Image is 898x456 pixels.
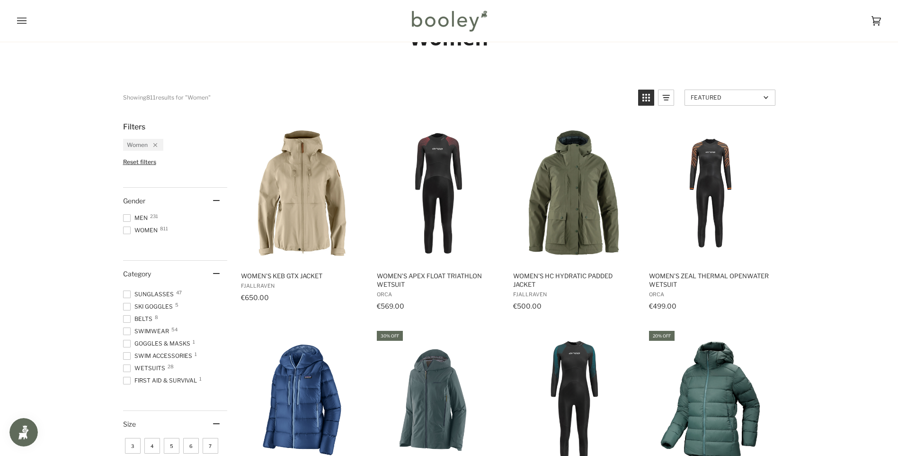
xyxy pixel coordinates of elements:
[127,141,148,148] span: Women
[648,130,773,256] img: Orca Women's Zeal Thermal Openwater Wetsuit Black - Booley Galway
[377,331,403,341] div: 30% off
[164,438,179,454] span: Size: 5
[123,90,211,106] div: Showing results for "Women"
[123,364,168,373] span: Wetsuits
[649,291,772,298] span: Orca
[513,302,542,310] span: €500.00
[148,141,157,148] div: Remove filter: Women
[123,158,227,165] li: Reset filters
[176,290,182,295] span: 47
[183,438,199,454] span: Size: 6
[175,302,178,307] span: 5
[513,272,636,289] span: Women's HC Hydratic Padded Jacket
[168,364,174,369] span: 28
[658,90,674,106] a: View list mode
[123,158,156,165] span: Reset filters
[408,7,490,35] img: Booley
[123,327,172,336] span: Swimwear
[513,291,636,298] span: Fjallraven
[691,94,760,101] span: Featured
[123,302,176,311] span: Ski Goggles
[203,438,218,454] span: Size: 7
[685,90,775,106] a: Sort options
[9,418,38,447] iframe: Button to open loyalty program pop-up
[123,197,145,205] span: Gender
[150,214,158,219] span: 231
[146,94,156,101] b: 811
[375,122,501,313] a: Women's Apex Float Triathlon Wetsuit
[125,438,141,454] span: Size: 3
[123,214,151,222] span: Men
[240,130,365,256] img: Fjallraven Women's Keb GTX Jacket Fossil - Booley Galway
[123,352,195,360] span: Swim Accessories
[123,226,160,235] span: Women
[241,293,269,301] span: €650.00
[123,270,151,278] span: Category
[377,291,499,298] span: Orca
[240,122,365,313] a: Women's Keb GTX Jacket
[195,352,197,356] span: 1
[123,122,145,131] span: Filters
[377,302,404,310] span: €569.00
[241,272,364,280] span: Women's Keb GTX Jacket
[155,315,158,319] span: 8
[193,339,195,344] span: 1
[199,376,202,381] span: 1
[160,226,168,231] span: 811
[241,283,364,289] span: Fjallraven
[123,315,155,323] span: Belts
[123,290,177,299] span: Sunglasses
[649,272,772,289] span: Women's Zeal Thermal Openwater Wetsuit
[123,420,136,428] span: Size
[171,327,178,332] span: 54
[123,339,193,348] span: Goggles & Masks
[512,122,637,313] a: Women's HC Hydratic Padded Jacket
[649,331,675,341] div: 20% off
[512,130,637,256] img: Fjallraven Women's HC Hydratic Padded Jacket Laurel Green - Booley Galway
[377,272,499,289] span: Women's Apex Float Triathlon Wetsuit
[649,302,676,310] span: €499.00
[638,90,654,106] a: View grid mode
[144,438,160,454] span: Size: 4
[123,376,200,385] span: First Aid & Survival
[648,122,773,313] a: Women's Zeal Thermal Openwater Wetsuit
